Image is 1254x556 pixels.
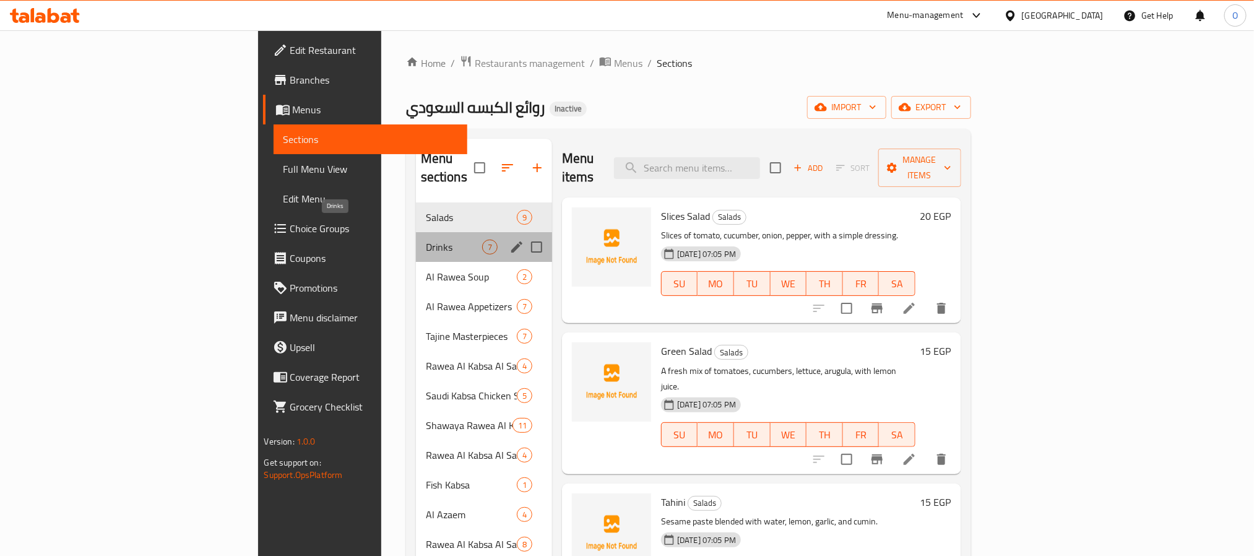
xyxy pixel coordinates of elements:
span: Coupons [290,251,457,266]
img: Slices Salad [572,207,651,287]
div: Fish Kabsa1 [416,470,552,500]
span: SU [667,275,693,293]
div: Salads [688,496,722,511]
button: FR [843,271,880,296]
div: Salads [714,345,748,360]
div: items [517,388,532,403]
button: export [891,96,971,119]
button: delete [927,445,956,474]
input: search [614,157,760,179]
span: import [817,100,876,115]
span: 9 [517,212,532,224]
span: TU [739,275,766,293]
div: Saudi Kabsa Chicken Section5 [416,381,552,410]
span: Fish Kabsa [426,477,517,492]
span: Grocery Checklist [290,399,457,414]
img: Green Salad [572,342,651,422]
button: TH [806,271,843,296]
a: Sections [274,124,467,154]
span: 11 [513,420,532,432]
div: items [517,329,532,344]
button: Branch-specific-item [862,445,892,474]
span: 7 [483,241,497,253]
button: Manage items [878,149,961,187]
span: O [1232,9,1238,22]
h6: 15 EGP [920,342,951,360]
button: edit [508,238,526,256]
span: Green Salad [661,342,712,360]
span: Rawea Al Kabsa Al Saudi Kitchen [426,358,517,373]
button: SA [879,422,915,447]
div: items [517,507,532,522]
a: Edit Restaurant [263,35,467,65]
div: Rawea Al Kabsa Al Saudi Mixes [426,448,517,463]
span: Choice Groups [290,221,457,236]
button: MO [698,422,734,447]
span: 1.0.0 [297,433,316,450]
span: 2 [517,271,532,283]
a: Menus [599,55,642,71]
div: Al Azaem4 [416,500,552,529]
div: Saudi Kabsa Chicken Section [426,388,517,403]
div: items [512,418,532,433]
button: import [807,96,886,119]
div: Al Rawea Soup2 [416,262,552,292]
span: Shawaya Rawea Al Kabsa Al Saudi [426,418,512,433]
span: Select to update [834,446,860,472]
span: Salads [426,210,517,225]
div: Al Rawea Soup [426,269,517,284]
a: Restaurants management [460,55,585,71]
nav: breadcrumb [406,55,971,71]
span: 5 [517,390,532,402]
a: Full Menu View [274,154,467,184]
a: Choice Groups [263,214,467,243]
button: SU [661,271,698,296]
span: Rawea Al Kabsa Al Saudi Trays [426,537,517,552]
span: SA [884,426,910,444]
span: MO [703,426,729,444]
button: Add section [522,153,552,183]
div: items [517,358,532,373]
span: Sections [283,132,457,147]
div: items [517,448,532,463]
p: A fresh mix of tomatoes, cucumbers, lettuce, arugula, with lemon juice. [661,363,915,394]
a: Coupons [263,243,467,273]
span: Select to update [834,295,860,321]
span: Manage items [888,152,951,183]
span: [DATE] 07:05 PM [672,248,741,260]
a: Support.OpsPlatform [264,467,343,483]
span: Sections [657,56,692,71]
a: Menu disclaimer [263,303,467,332]
span: Drinks [426,240,482,254]
div: items [517,299,532,314]
div: Rawea Al Kabsa Al Saudi Mixes4 [416,440,552,470]
span: Salads [715,345,748,360]
a: Edit menu item [902,301,917,316]
button: delete [927,293,956,323]
a: Edit menu item [902,452,917,467]
span: Salads [688,496,721,510]
div: items [517,269,532,284]
span: Tajine Masterpieces [426,329,517,344]
div: items [517,537,532,552]
span: Promotions [290,280,457,295]
span: 4 [517,509,532,521]
span: Tahini [661,493,685,511]
span: [DATE] 07:05 PM [672,534,741,546]
span: Sort sections [493,153,522,183]
div: Drinks7edit [416,232,552,262]
span: [DATE] 07:05 PM [672,399,741,410]
span: Menu disclaimer [290,310,457,325]
span: 1 [517,479,532,491]
div: items [517,477,532,492]
span: Inactive [550,103,587,114]
div: Shawaya Rawea Al Kabsa Al Saudi11 [416,410,552,440]
span: TU [739,426,766,444]
li: / [590,56,594,71]
span: Al Azaem [426,507,517,522]
span: Get support on: [264,454,321,471]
